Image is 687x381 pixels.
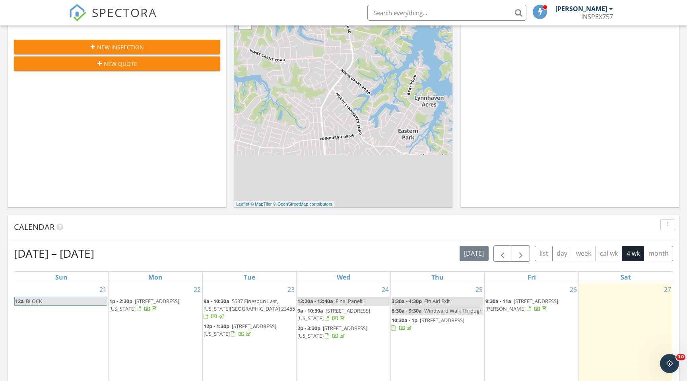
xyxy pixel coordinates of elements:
button: day [552,246,572,261]
a: 12p - 1:30p [STREET_ADDRESS][US_STATE] [204,323,276,337]
button: 4 wk [622,246,644,261]
a: 12p - 1:30p [STREET_ADDRESS][US_STATE] [204,322,296,339]
a: Sunday [54,272,69,283]
a: Go to September 24, 2025 [380,283,390,296]
img: The Best Home Inspection Software - Spectora [69,4,86,21]
a: Thursday [430,272,445,283]
span: 10:30a - 1p [392,317,417,324]
a: Go to September 23, 2025 [286,283,296,296]
div: [PERSON_NAME] [555,5,607,13]
a: Go to September 25, 2025 [474,283,484,296]
a: 2p - 3:30p [STREET_ADDRESS][US_STATE] [297,325,367,339]
span: Calendar [14,222,54,232]
span: [STREET_ADDRESS] [420,317,464,324]
span: [STREET_ADDRESS][US_STATE] [109,297,179,312]
a: 9:30a - 11a [STREET_ADDRESS][PERSON_NAME] [485,297,558,312]
span: 5537 Finespun Last, [US_STATE][GEOGRAPHIC_DATA] 23455 [204,297,295,312]
input: Search everything... [367,5,526,21]
div: | [234,201,334,208]
a: 9a - 10:30a [STREET_ADDRESS][US_STATE] [297,307,370,322]
a: Wednesday [335,272,352,283]
button: [DATE] [460,246,489,261]
h2: [DATE] – [DATE] [14,245,94,261]
a: 9a - 10:30a 5537 Finespun Last, [US_STATE][GEOGRAPHIC_DATA] 23455 [204,297,296,322]
span: [STREET_ADDRESS][US_STATE] [297,325,367,339]
button: cal wk [596,246,623,261]
span: Final Panel!!! [336,297,365,305]
a: 1p - 2:30p [STREET_ADDRESS][US_STATE] [109,297,179,312]
a: Leaflet [236,202,249,206]
span: New Quote [104,60,137,68]
span: Windward Walk Through [424,307,483,314]
a: SPECTORA [69,11,157,27]
a: Tuesday [242,272,257,283]
a: 9:30a - 11a [STREET_ADDRESS][PERSON_NAME] [485,297,578,314]
span: 9a - 10:30a [297,307,323,314]
a: © MapTiler [250,202,272,206]
a: Go to September 22, 2025 [192,283,202,296]
button: Next [512,245,530,262]
span: BLOCK [26,297,42,305]
a: 10:30a - 1p [STREET_ADDRESS] [392,317,464,331]
div: INSPEX757 [581,13,613,21]
a: 9a - 10:30a [STREET_ADDRESS][US_STATE] [297,306,390,323]
span: 9:30a - 11a [485,297,511,305]
span: 3:30a - 4:30p [392,297,422,305]
a: 2p - 3:30p [STREET_ADDRESS][US_STATE] [297,324,390,341]
a: Go to September 26, 2025 [568,283,578,296]
button: month [644,246,673,261]
span: Fin Aid Exit [424,297,450,305]
span: 12:20a - 12:40a [297,297,333,305]
a: Go to September 27, 2025 [662,283,673,296]
span: 2p - 3:30p [297,325,320,332]
span: 12a [15,297,24,305]
a: 9a - 10:30a 5537 Finespun Last, [US_STATE][GEOGRAPHIC_DATA] 23455 [204,297,295,320]
iframe: Intercom live chat [660,354,679,373]
span: 1p - 2:30p [109,297,132,305]
span: 12p - 1:30p [204,323,229,330]
button: New Inspection [14,40,220,54]
span: 8:30a - 9:30a [392,307,422,314]
span: New Inspection [97,43,144,51]
span: SPECTORA [92,4,157,21]
button: list [535,246,553,261]
button: week [572,246,596,261]
a: 1p - 2:30p [STREET_ADDRESS][US_STATE] [109,297,202,314]
a: Saturday [619,272,633,283]
span: [STREET_ADDRESS][PERSON_NAME] [485,297,558,312]
span: 9a - 10:30a [204,297,229,305]
a: © OpenStreetMap contributors [273,202,332,206]
a: Go to September 21, 2025 [98,283,108,296]
span: [STREET_ADDRESS][US_STATE] [204,323,276,337]
a: 10:30a - 1p [STREET_ADDRESS] [392,316,484,333]
span: [STREET_ADDRESS][US_STATE] [297,307,370,322]
a: Monday [147,272,164,283]
a: Friday [526,272,538,283]
button: New Quote [14,56,220,71]
button: Previous [493,245,512,262]
span: 10 [676,354,685,360]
